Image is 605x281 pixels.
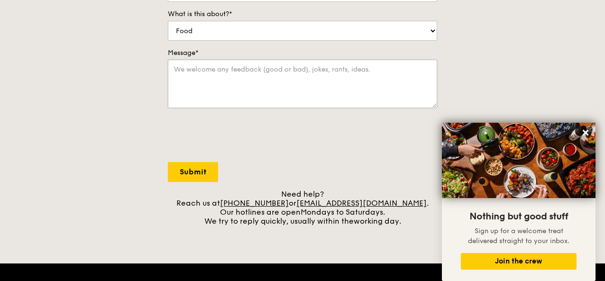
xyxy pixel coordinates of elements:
button: Close [578,125,593,140]
img: DSC07876-Edit02-Large.jpeg [442,123,596,198]
span: Sign up for a welcome treat delivered straight to your inbox. [468,227,569,245]
span: Mondays to Saturdays. [301,208,385,217]
button: Join the crew [461,253,577,270]
label: Message* [168,48,437,58]
a: [EMAIL_ADDRESS][DOMAIN_NAME] [296,199,427,208]
span: Nothing but good stuff [469,211,568,222]
div: Need help? Reach us at or . Our hotlines are open We try to reply quickly, usually within the [168,190,437,226]
a: [PHONE_NUMBER] [220,199,289,208]
input: Submit [168,162,218,182]
span: working day. [354,217,401,226]
iframe: reCAPTCHA [168,118,312,154]
label: What is this about?* [168,9,437,19]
